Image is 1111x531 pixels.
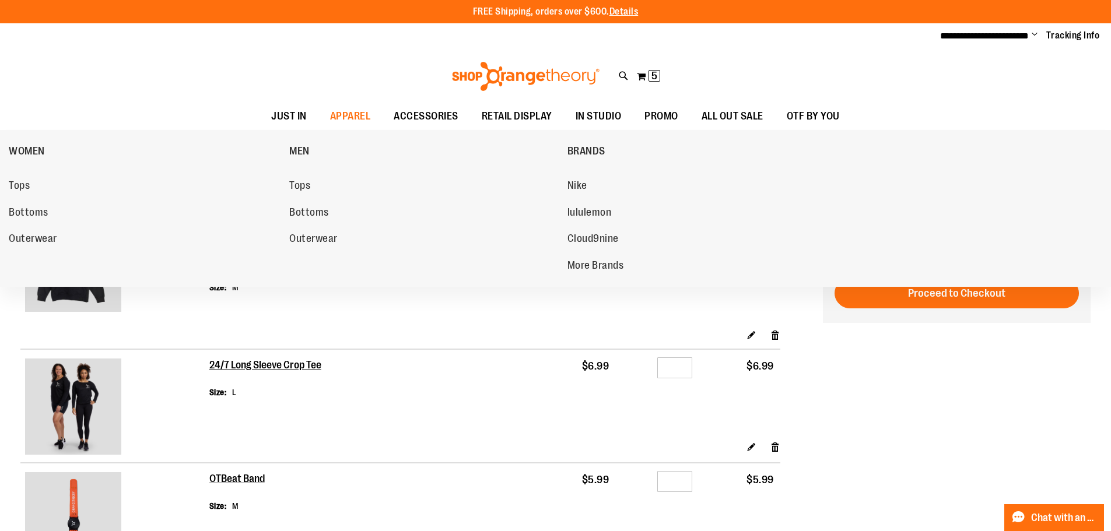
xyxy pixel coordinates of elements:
span: $5.99 [582,474,609,486]
span: BRANDS [567,145,605,160]
span: Bottoms [9,206,48,221]
span: Outerwear [9,233,57,247]
a: Tracking Info [1046,29,1100,42]
span: Tops [9,180,30,194]
img: Shop Orangetheory [450,62,601,91]
span: ALL OUT SALE [702,103,763,129]
a: Remove item [770,328,780,340]
p: FREE Shipping, orders over $600. [473,5,639,19]
dt: Size [209,386,227,398]
span: $6.99 [582,360,609,372]
a: Details [609,6,639,17]
button: Proceed to Checkout [835,278,1079,308]
a: 24/7 Long Sleeve Crop Tee [25,358,205,458]
span: Tops [289,180,310,194]
span: Nike [567,180,587,194]
span: Cloud9nine [567,233,619,247]
span: Outerwear [289,233,338,247]
span: PROMO [644,103,678,129]
span: Chat with an Expert [1031,512,1097,523]
dd: M [232,282,239,293]
span: OTF BY YOU [787,103,840,129]
span: Bottoms [289,206,329,221]
span: IN STUDIO [576,103,622,129]
img: 24/7 Long Sleeve Crop Tee [25,358,121,455]
span: More Brands [567,259,624,274]
span: lululemon [567,206,612,221]
button: Account menu [1032,30,1038,41]
span: 5 [651,70,657,82]
a: 24/7 Long Sleeve Crop Tee [209,359,323,372]
span: JUST IN [271,103,307,129]
a: OTBeat Band [209,473,265,486]
span: Proceed to Checkout [908,287,1005,300]
dd: M [232,500,239,512]
span: MEN [289,145,310,160]
a: Remove item [770,440,780,452]
dt: Size [209,500,227,512]
dt: Size [209,282,227,293]
span: RETAIL DISPLAY [482,103,552,129]
span: APPAREL [330,103,371,129]
dd: L [232,386,237,398]
span: $5.99 [746,474,774,486]
span: $6.99 [746,360,774,372]
button: Chat with an Expert [1004,504,1105,531]
span: ACCESSORIES [394,103,458,129]
span: WOMEN [9,145,45,160]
